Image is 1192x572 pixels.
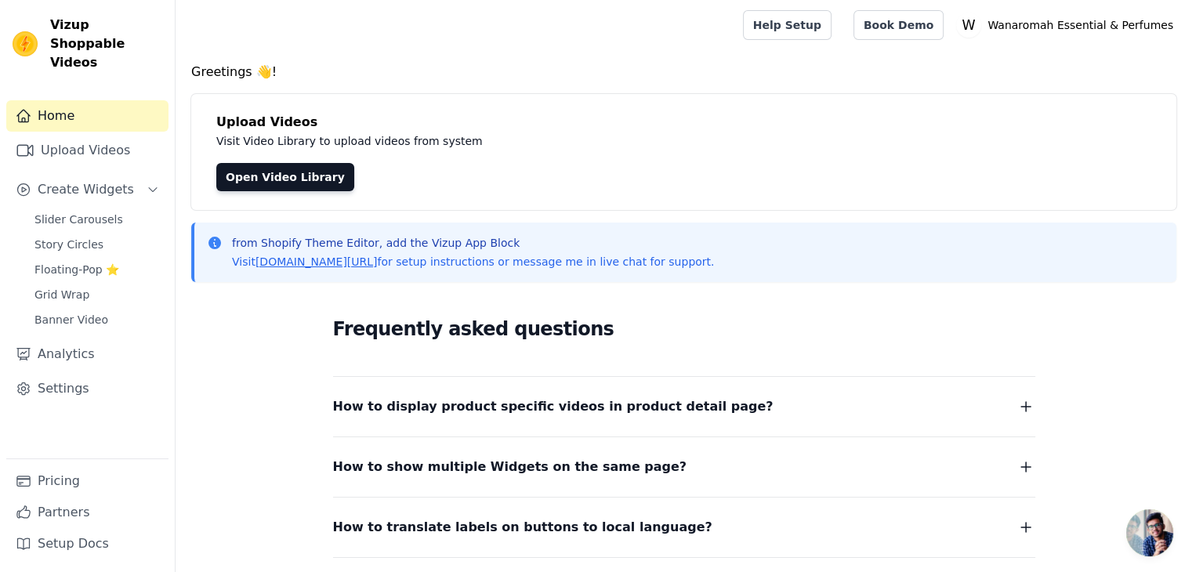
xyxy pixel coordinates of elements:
[956,11,1179,39] button: W Wanaromah Essential & Perfumes
[6,100,168,132] a: Home
[216,132,918,150] p: Visit Video Library to upload videos from system
[34,287,89,302] span: Grid Wrap
[50,16,162,72] span: Vizup Shoppable Videos
[333,516,1035,538] button: How to translate labels on buttons to local language?
[333,456,687,478] span: How to show multiple Widgets on the same page?
[6,373,168,404] a: Settings
[13,31,38,56] img: Vizup
[6,497,168,528] a: Partners
[981,11,1179,39] p: Wanaromah Essential & Perfumes
[255,255,378,268] a: [DOMAIN_NAME][URL]
[6,465,168,497] a: Pricing
[853,10,944,40] a: Book Demo
[34,237,103,252] span: Story Circles
[216,163,354,191] a: Open Video Library
[1126,509,1173,556] div: Open chat
[6,338,168,370] a: Analytics
[25,208,168,230] a: Slider Carousels
[34,212,123,227] span: Slider Carousels
[333,516,712,538] span: How to translate labels on buttons to local language?
[6,174,168,205] button: Create Widgets
[38,180,134,199] span: Create Widgets
[25,309,168,331] a: Banner Video
[333,396,1035,418] button: How to display product specific videos in product detail page?
[34,312,108,328] span: Banner Video
[6,528,168,559] a: Setup Docs
[34,262,119,277] span: Floating-Pop ⭐
[25,259,168,281] a: Floating-Pop ⭐
[191,63,1176,81] h4: Greetings 👋!
[25,284,168,306] a: Grid Wrap
[216,113,1151,132] h4: Upload Videos
[232,235,714,251] p: from Shopify Theme Editor, add the Vizup App Block
[333,396,774,418] span: How to display product specific videos in product detail page?
[6,135,168,166] a: Upload Videos
[232,254,714,270] p: Visit for setup instructions or message me in live chat for support.
[333,456,1035,478] button: How to show multiple Widgets on the same page?
[743,10,832,40] a: Help Setup
[25,234,168,255] a: Story Circles
[333,313,1035,345] h2: Frequently asked questions
[962,17,976,33] text: W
